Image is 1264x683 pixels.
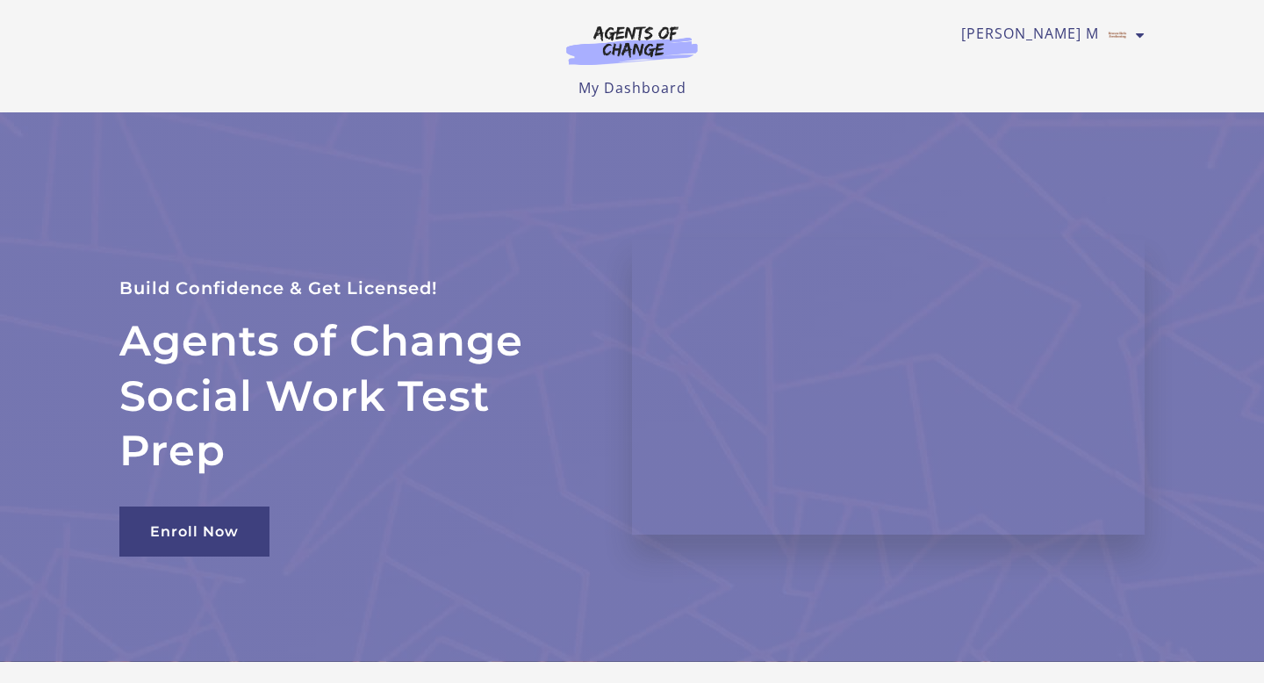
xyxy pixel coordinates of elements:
a: Enroll Now [119,507,269,557]
a: Toggle menu [961,21,1136,49]
h2: Agents of Change Social Work Test Prep [119,313,590,478]
img: Agents of Change Logo [548,25,716,65]
a: My Dashboard [578,78,686,97]
p: Build Confidence & Get Licensed! [119,274,590,303]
